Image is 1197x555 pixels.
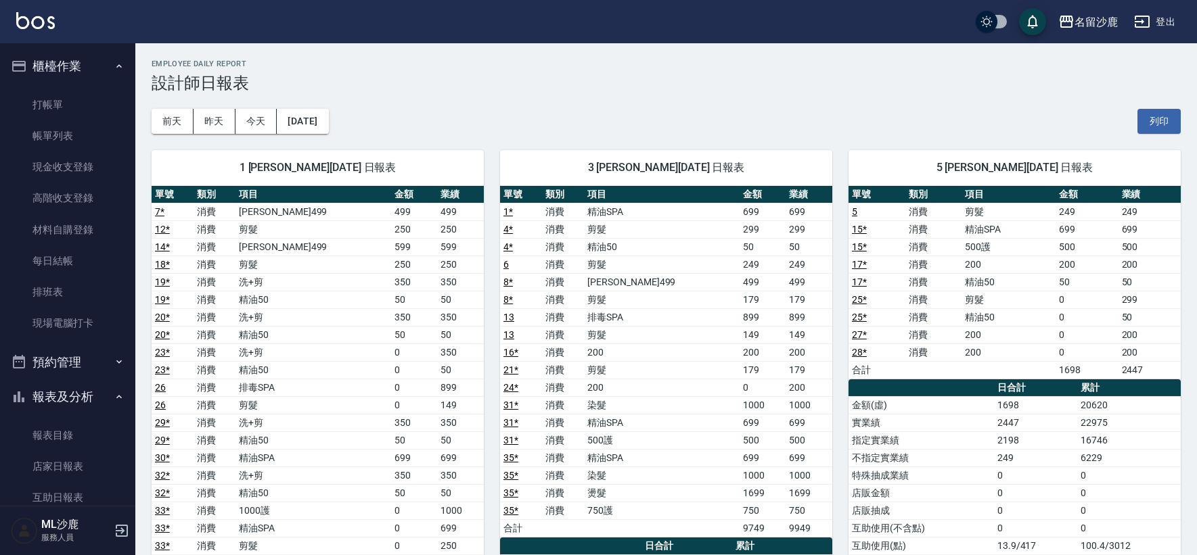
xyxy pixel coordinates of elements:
td: 合計 [849,361,905,379]
td: 9949 [786,519,832,537]
td: 50 [437,291,484,308]
td: 0 [1056,326,1118,343]
td: 精油50 [235,361,391,379]
td: 消費 [542,414,584,431]
td: 200 [584,379,740,396]
td: 0 [994,484,1078,502]
td: 消費 [905,291,962,308]
td: 350 [437,273,484,291]
td: 699 [437,519,484,537]
td: 899 [437,379,484,396]
span: 1 [PERSON_NAME][DATE] 日報表 [168,161,468,174]
td: 699 [437,449,484,466]
td: 剪髮 [962,203,1056,220]
td: 149 [437,396,484,414]
th: 類別 [194,186,235,203]
td: 洗+剪 [235,273,391,291]
td: 200 [962,256,1056,273]
td: 499 [391,203,438,220]
a: 店家日報表 [5,451,130,482]
td: 消費 [905,203,962,220]
td: 0 [391,361,438,379]
button: 名留沙鹿 [1053,8,1123,36]
td: 500 [1119,238,1181,256]
th: 累計 [732,537,832,555]
td: 699 [740,203,786,220]
td: 2447 [1119,361,1181,379]
button: 昨天 [194,109,235,134]
td: [PERSON_NAME]499 [235,238,391,256]
a: 打帳單 [5,89,130,120]
td: 1000 [786,466,832,484]
td: 1000護 [235,502,391,519]
td: 洗+剪 [235,466,391,484]
td: 599 [391,238,438,256]
td: 250 [437,537,484,554]
td: 149 [786,326,832,343]
td: 消費 [194,431,235,449]
td: 消費 [194,502,235,519]
td: 剪髮 [584,220,740,238]
td: 消費 [542,326,584,343]
td: 0 [391,502,438,519]
td: 299 [740,220,786,238]
td: 精油SPA [584,449,740,466]
td: 消費 [542,484,584,502]
button: 登出 [1129,9,1181,34]
td: 179 [786,291,832,308]
td: 消費 [542,308,584,326]
td: 消費 [194,326,235,343]
a: 材料自購登錄 [5,214,130,245]
td: 699 [740,449,786,466]
td: 精油50 [235,431,391,449]
td: 精油SPA [584,414,740,431]
a: 26 [155,382,166,393]
td: 染髮 [584,466,740,484]
td: 洗+剪 [235,414,391,431]
td: 消費 [194,256,235,273]
td: 200 [962,326,1056,343]
td: 0 [1077,484,1181,502]
td: 50 [437,326,484,343]
td: 1000 [786,396,832,414]
td: 消費 [905,308,962,326]
td: 精油SPA [235,449,391,466]
th: 日合計 [994,379,1078,397]
td: 消費 [194,238,235,256]
button: 預約管理 [5,345,130,380]
td: 699 [1119,220,1181,238]
td: 特殊抽成業績 [849,466,994,484]
td: 0 [994,466,1078,484]
td: 50 [1056,273,1118,291]
td: 0 [1077,519,1181,537]
th: 單號 [849,186,905,203]
td: 299 [786,220,832,238]
td: 1699 [740,484,786,502]
td: 50 [391,291,438,308]
td: 0 [740,379,786,396]
td: 249 [786,256,832,273]
td: 洗+剪 [235,308,391,326]
td: 消費 [542,291,584,308]
td: 消費 [194,449,235,466]
a: 13 [503,329,514,340]
th: 日合計 [641,537,732,555]
td: 2198 [994,431,1078,449]
button: [DATE] [277,109,328,134]
td: 750 [786,502,832,519]
a: 13 [503,312,514,322]
td: 200 [740,343,786,361]
button: 今天 [235,109,277,134]
td: 消費 [194,466,235,484]
td: 消費 [542,502,584,519]
td: 50 [786,238,832,256]
td: 899 [786,308,832,326]
td: 店販抽成 [849,502,994,519]
h3: 設計師日報表 [152,74,1181,93]
th: 單號 [152,186,194,203]
td: 剪髮 [584,361,740,379]
td: 0 [391,537,438,554]
td: 互助使用(點) [849,537,994,554]
td: 699 [786,203,832,220]
td: 299 [1119,291,1181,308]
